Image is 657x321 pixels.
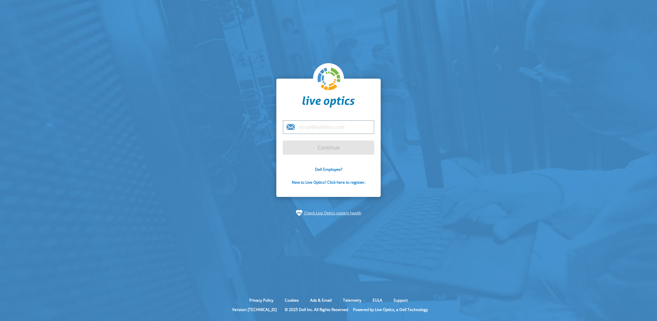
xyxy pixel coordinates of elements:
img: liveoptics-logo.svg [318,68,341,91]
img: liveoptics-word.svg [302,96,355,108]
a: Cookies [280,297,304,303]
img: status-check-icon.svg [296,210,302,216]
li: Powered by Live Optics, a Dell Technology [353,307,428,312]
a: EULA [368,297,387,303]
li: © 2025 Dell Inc. All Rights Reserved [281,307,351,312]
a: Dell Employee? [315,167,342,172]
a: Support [389,297,413,303]
input: email@address.com [283,120,374,134]
a: New to Live Optics? Click here to register. [292,180,366,185]
a: Privacy Policy [244,297,278,303]
a: Telemetry [338,297,366,303]
a: Check Live Optics system health [304,210,361,216]
li: Version: [TECHNICAL_ID] [229,307,280,312]
a: Ads & Email [305,297,337,303]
